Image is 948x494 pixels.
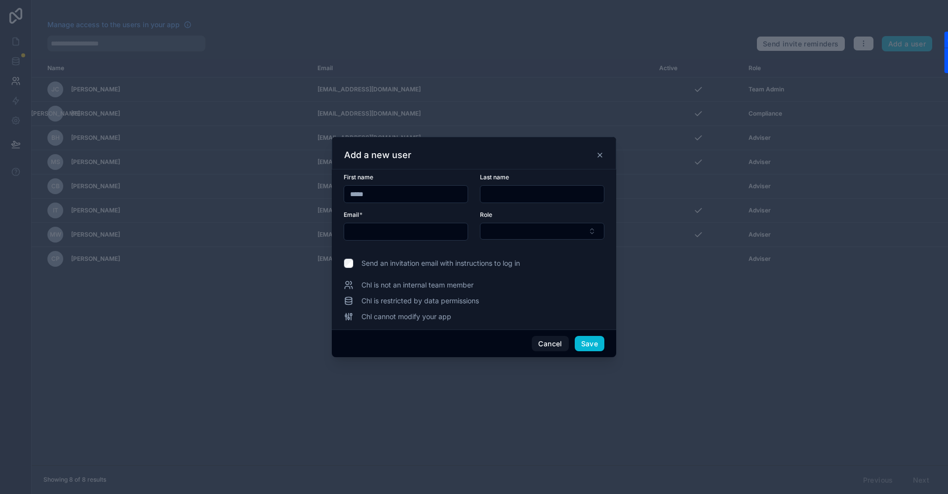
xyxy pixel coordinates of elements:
[480,211,492,218] span: Role
[361,280,474,290] span: Chl is not an internal team member
[480,173,509,181] span: Last name
[361,296,479,306] span: Chl is restricted by data permissions
[344,211,359,218] span: Email
[361,258,520,268] span: Send an invitation email with instructions to log in
[480,223,604,240] button: Select Button
[344,173,373,181] span: First name
[575,336,604,352] button: Save
[532,336,568,352] button: Cancel
[344,258,354,268] input: Send an invitation email with instructions to log in
[361,312,451,322] span: Chl cannot modify your app
[344,149,411,161] h3: Add a new user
